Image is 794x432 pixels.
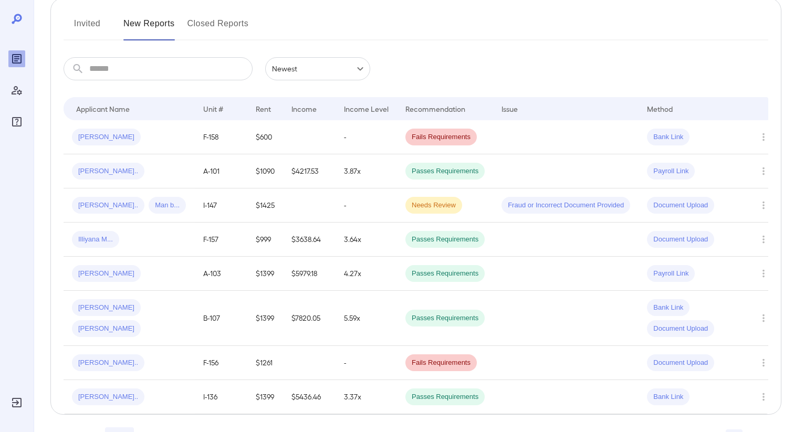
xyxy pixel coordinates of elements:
[72,392,144,402] span: [PERSON_NAME]..
[336,223,397,257] td: 3.64x
[195,154,247,188] td: A-101
[647,132,689,142] span: Bank Link
[72,235,119,245] span: Illiyana M...
[647,324,714,334] span: Document Upload
[405,235,485,245] span: Passes Requirements
[195,380,247,414] td: I-136
[195,346,247,380] td: F-156
[405,358,477,368] span: Fails Requirements
[195,291,247,346] td: B-107
[344,102,389,115] div: Income Level
[72,324,141,334] span: [PERSON_NAME]
[647,392,689,402] span: Bank Link
[405,102,465,115] div: Recommendation
[283,291,336,346] td: $7820.05
[8,113,25,130] div: FAQ
[405,313,485,323] span: Passes Requirements
[72,269,141,279] span: [PERSON_NAME]
[283,380,336,414] td: $5436.46
[755,388,772,405] button: Row Actions
[755,197,772,214] button: Row Actions
[647,201,714,210] span: Document Upload
[755,354,772,371] button: Row Actions
[502,201,630,210] span: Fraud or Incorrect Document Provided
[647,303,689,313] span: Bank Link
[336,120,397,154] td: -
[247,380,283,414] td: $1399
[195,223,247,257] td: F-157
[647,235,714,245] span: Document Upload
[247,154,283,188] td: $1090
[72,132,141,142] span: [PERSON_NAME]
[195,188,247,223] td: I-147
[8,394,25,411] div: Log Out
[187,15,249,40] button: Closed Reports
[405,132,477,142] span: Fails Requirements
[149,201,186,210] span: Man b...
[76,102,130,115] div: Applicant Name
[755,129,772,145] button: Row Actions
[247,223,283,257] td: $999
[405,269,485,279] span: Passes Requirements
[265,57,370,80] div: Newest
[647,358,714,368] span: Document Upload
[405,201,462,210] span: Needs Review
[283,257,336,291] td: $5979.18
[336,188,397,223] td: -
[291,102,317,115] div: Income
[755,163,772,180] button: Row Actions
[72,201,144,210] span: [PERSON_NAME]..
[502,102,518,115] div: Issue
[247,188,283,223] td: $1425
[755,231,772,248] button: Row Actions
[405,166,485,176] span: Passes Requirements
[72,303,141,313] span: [PERSON_NAME]
[247,257,283,291] td: $1399
[336,380,397,414] td: 3.37x
[336,257,397,291] td: 4.27x
[283,154,336,188] td: $4217.53
[336,346,397,380] td: -
[755,265,772,282] button: Row Actions
[64,15,111,40] button: Invited
[195,120,247,154] td: F-158
[247,120,283,154] td: $600
[755,310,772,326] button: Row Actions
[8,82,25,99] div: Manage Users
[405,392,485,402] span: Passes Requirements
[123,15,175,40] button: New Reports
[647,102,673,115] div: Method
[72,166,144,176] span: [PERSON_NAME]..
[8,50,25,67] div: Reports
[336,291,397,346] td: 5.59x
[195,257,247,291] td: A-103
[283,223,336,257] td: $3638.64
[247,346,283,380] td: $1261
[256,102,273,115] div: Rent
[647,166,695,176] span: Payroll Link
[336,154,397,188] td: 3.87x
[247,291,283,346] td: $1399
[72,358,144,368] span: [PERSON_NAME]..
[647,269,695,279] span: Payroll Link
[203,102,223,115] div: Unit #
